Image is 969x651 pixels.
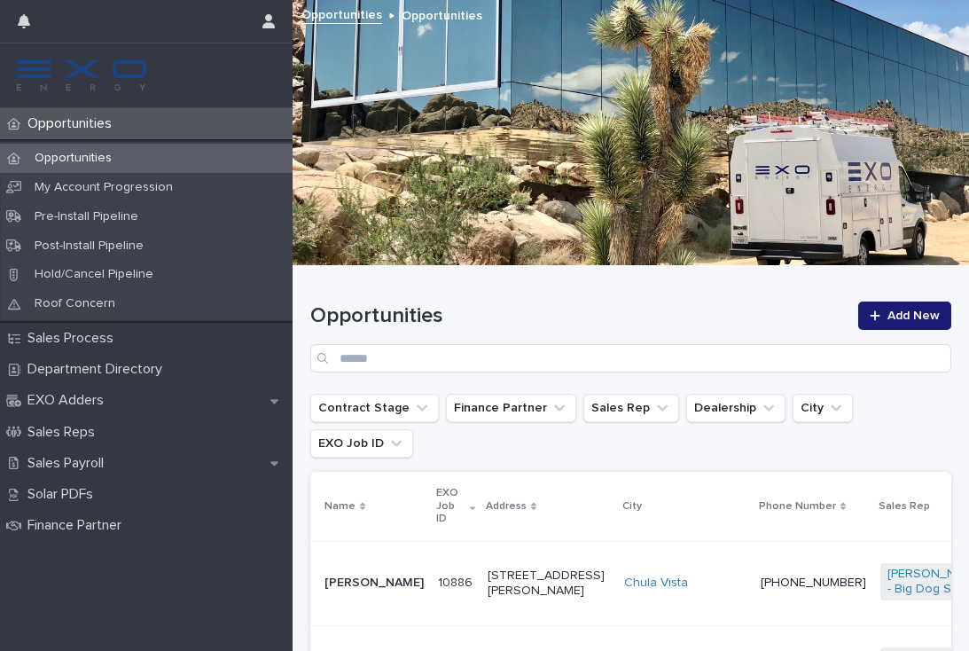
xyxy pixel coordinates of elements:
[310,303,848,329] h1: Opportunities
[446,394,576,422] button: Finance Partner
[310,394,439,422] button: Contract Stage
[20,392,118,409] p: EXO Adders
[436,483,465,529] p: EXO Job ID
[310,344,951,373] input: Search
[488,569,610,599] p: [STREET_ADDRESS][PERSON_NAME]
[20,424,109,441] p: Sales Reps
[310,429,413,458] button: EXO Job ID
[20,296,129,311] p: Roof Concern
[20,486,107,503] p: Solar PDFs
[324,576,424,591] p: [PERSON_NAME]
[583,394,679,422] button: Sales Rep
[486,497,527,516] p: Address
[20,115,126,132] p: Opportunities
[20,455,118,472] p: Sales Payroll
[887,310,940,322] span: Add New
[20,180,187,195] p: My Account Progression
[438,572,476,591] p: 10886
[14,58,149,93] img: FKS5r6ZBThi8E5hshIGi
[20,209,152,224] p: Pre-Install Pipeline
[686,394,785,422] button: Dealership
[20,267,168,282] p: Hold/Cancel Pipeline
[759,497,836,516] p: Phone Number
[301,4,382,24] a: Opportunities
[622,497,642,516] p: City
[858,302,951,330] a: Add New
[761,576,866,589] a: [PHONE_NUMBER]
[879,497,930,516] p: Sales Rep
[324,497,356,516] p: Name
[20,517,136,534] p: Finance Partner
[793,394,853,422] button: City
[20,330,128,347] p: Sales Process
[20,361,176,378] p: Department Directory
[624,576,688,591] a: Chula Vista
[402,4,482,24] p: Opportunities
[20,239,158,254] p: Post-Install Pipeline
[20,151,126,166] p: Opportunities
